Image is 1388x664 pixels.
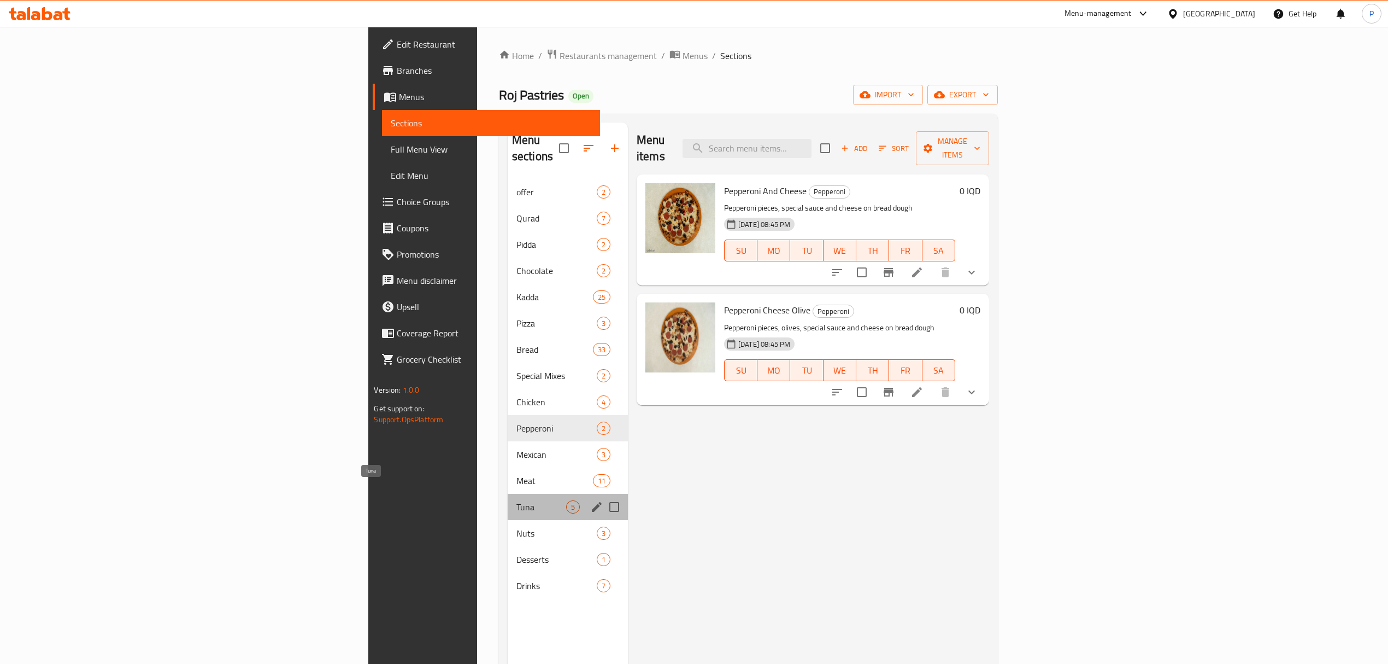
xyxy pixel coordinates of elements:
a: Grocery Checklist [373,346,600,372]
span: Menus [399,90,591,103]
a: Edit menu item [910,386,924,399]
a: Restaurants management [546,49,657,63]
div: Meat11 [508,468,628,494]
a: Menus [669,49,708,63]
div: Bread33 [508,336,628,363]
span: Mexican [516,448,597,461]
div: Special Mixes2 [508,363,628,389]
button: MO [757,240,790,261]
div: Bread [516,343,593,356]
button: TH [856,240,889,261]
button: TU [790,240,823,261]
span: 1 [597,555,610,565]
div: Desserts1 [508,546,628,573]
div: items [597,553,610,566]
button: FR [889,240,922,261]
button: WE [824,240,856,261]
h6: 0 IQD [960,302,980,318]
div: Kadda25 [508,284,628,310]
span: MO [762,243,786,259]
span: 4 [597,397,610,407]
span: 33 [593,345,610,355]
span: Restaurants management [560,49,657,62]
svg: Show Choices [965,266,978,279]
span: Manage items [925,135,980,162]
button: FR [889,359,922,381]
div: Qurad7 [508,205,628,231]
span: Coverage Report [397,327,591,340]
button: SA [922,359,955,381]
div: items [597,264,610,277]
div: Qurad [516,212,597,225]
div: items [597,369,610,382]
div: Chocolate [516,264,597,277]
span: Select all sections [552,137,575,160]
span: Sort [879,142,909,155]
span: Meat [516,474,593,487]
span: 3 [597,450,610,460]
span: Select section [814,137,837,160]
span: Drinks [516,579,597,592]
span: Sections [720,49,751,62]
div: [GEOGRAPHIC_DATA] [1183,8,1255,20]
span: Pepperoni [813,305,854,318]
div: items [597,422,610,435]
svg: Show Choices [965,386,978,399]
span: Add item [837,140,872,157]
span: Kadda [516,290,593,304]
span: Pepperoni [809,185,850,198]
h6: 0 IQD [960,183,980,199]
button: edit [589,499,605,515]
div: Nuts [516,527,597,540]
div: items [597,317,610,330]
span: export [936,88,989,102]
div: offer [516,185,597,199]
button: show more [958,379,985,405]
button: delete [932,259,958,286]
nav: breadcrumb [499,49,998,63]
span: MO [762,363,786,378]
span: Chicken [516,395,597,409]
a: Edit Menu [382,162,600,189]
span: Select to update [850,261,873,284]
button: SA [922,240,955,261]
span: Desserts [516,553,597,566]
a: Edit Restaurant [373,31,600,57]
a: Support.OpsPlatform [374,412,443,427]
a: Coverage Report [373,320,600,346]
span: 2 [597,423,610,434]
span: Sections [391,117,591,130]
a: Sections [382,110,600,136]
button: Manage items [916,131,989,165]
p: Pepperoni pieces, olives, special sauce and cheese on bread dough [724,321,955,335]
div: Pizza3 [508,310,628,336]
div: items [593,343,610,356]
span: FR [893,363,918,378]
nav: Menu sections [508,174,628,603]
span: 3 [597,318,610,329]
div: items [597,185,610,199]
span: Pidda [516,238,597,251]
span: Edit Menu [391,169,591,182]
div: Special Mixes [516,369,597,382]
span: Pepperoni And Cheese [724,183,807,199]
a: Choice Groups [373,189,600,215]
a: Branches [373,57,600,84]
div: items [597,395,610,409]
span: TU [795,243,819,259]
button: Add section [602,135,628,161]
span: Edit Restaurant [397,38,591,51]
span: Add [839,142,869,155]
span: 7 [597,581,610,591]
div: Pizza [516,317,597,330]
button: WE [824,359,856,381]
span: TH [861,243,885,259]
span: SA [927,243,951,259]
img: Pepperoni Cheese Olive [645,302,715,372]
span: Upsell [397,300,591,313]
